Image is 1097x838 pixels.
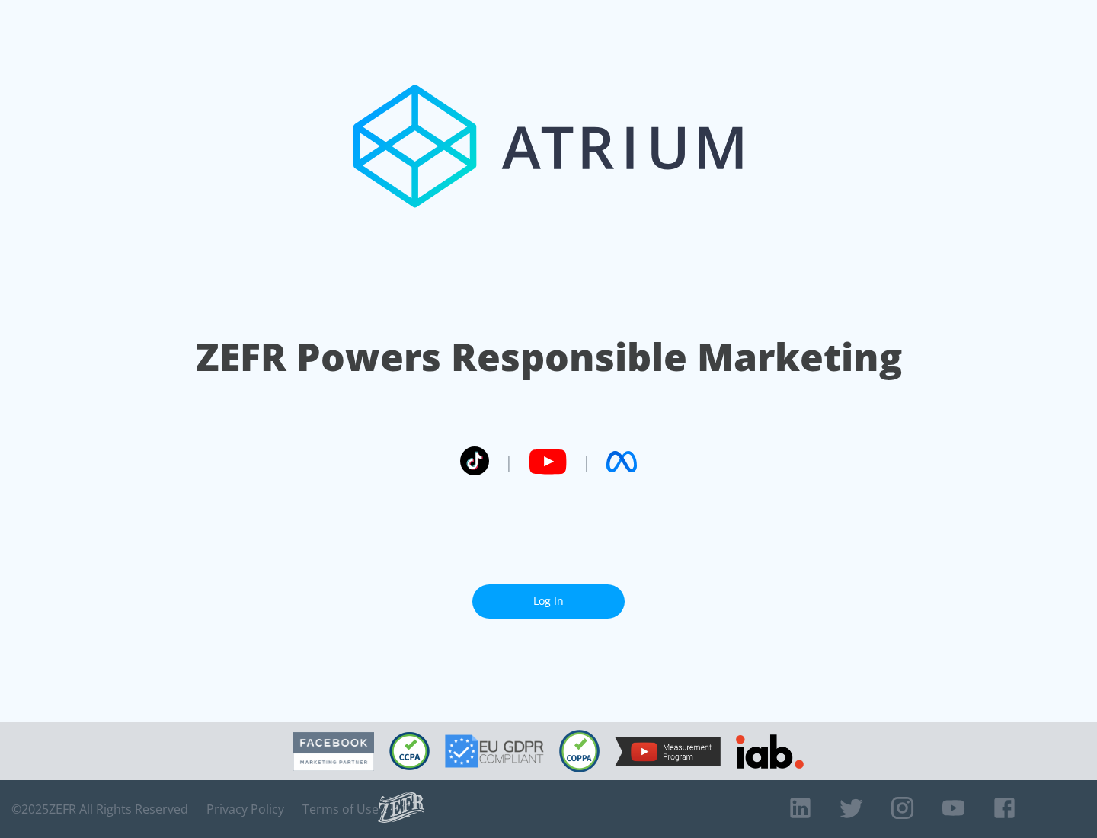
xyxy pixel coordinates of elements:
a: Log In [472,584,625,619]
span: | [504,450,513,473]
h1: ZEFR Powers Responsible Marketing [196,331,902,383]
img: YouTube Measurement Program [615,737,721,766]
a: Privacy Policy [206,801,284,817]
img: IAB [736,734,804,769]
img: GDPR Compliant [445,734,544,768]
img: Facebook Marketing Partner [293,732,374,771]
a: Terms of Use [302,801,379,817]
span: © 2025 ZEFR All Rights Reserved [11,801,188,817]
img: COPPA Compliant [559,730,600,772]
img: CCPA Compliant [389,732,430,770]
span: | [582,450,591,473]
